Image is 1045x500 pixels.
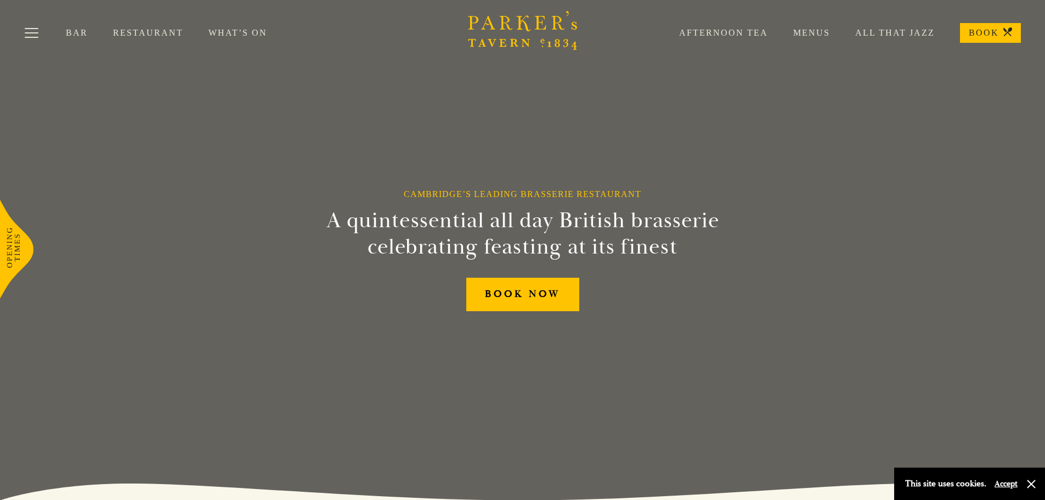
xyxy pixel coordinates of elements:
h2: A quintessential all day British brasserie celebrating feasting at its finest [273,207,773,260]
button: Close and accept [1026,479,1037,490]
button: Accept [995,479,1018,489]
p: This site uses cookies. [905,476,986,492]
h1: Cambridge’s Leading Brasserie Restaurant [404,189,641,199]
a: BOOK NOW [466,278,579,311]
